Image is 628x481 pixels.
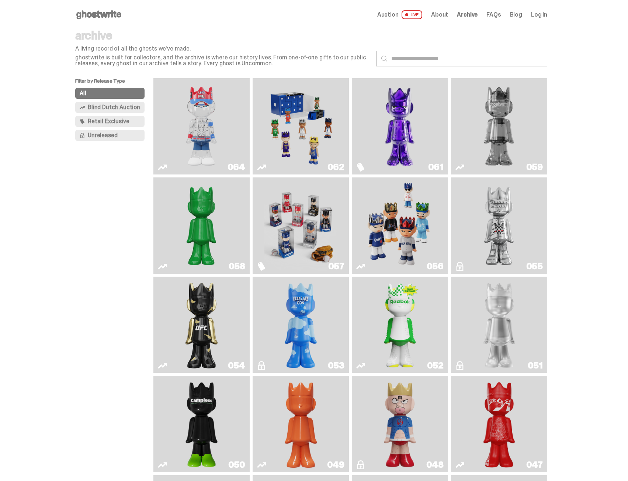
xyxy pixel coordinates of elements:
[75,78,153,88] p: Filter by Release Type
[88,104,140,110] span: Blind Dutch Auction
[463,180,535,271] img: I Was There SummerSlam
[75,30,370,41] p: archive
[281,280,320,370] img: ghooooost
[75,46,370,52] p: A living record of all the ghosts we've made.
[364,180,436,271] img: Game Face (2025)
[80,90,86,96] span: All
[455,379,543,469] a: Skip
[257,280,344,370] a: ghooooost
[75,55,370,66] p: ghostwrite is built for collectors, and the archive is where our history lives. From one-of-one g...
[75,88,145,99] button: All
[165,180,237,271] img: Schrödinger's ghost: Sunday Green
[75,116,145,127] button: Retail Exclusive
[356,379,444,469] a: Kinnikuman
[356,280,444,370] a: Court Victory
[526,460,543,469] div: 047
[257,81,344,172] a: Game Face (2025)
[158,379,245,469] a: Campless
[327,460,344,469] div: 049
[75,102,145,113] button: Blind Dutch Auction
[88,132,117,138] span: Unreleased
[431,12,448,18] a: About
[486,12,501,18] a: FAQs
[526,163,543,172] div: 059
[165,81,237,172] img: You Can't See Me
[257,180,344,271] a: Game Face (2025)
[228,163,245,172] div: 064
[356,81,444,172] a: Fantasy
[510,12,522,18] a: Blog
[228,460,245,469] div: 050
[463,81,535,172] img: Two
[427,361,444,370] div: 052
[364,81,436,172] img: Fantasy
[528,361,543,370] div: 051
[526,262,543,271] div: 055
[381,280,420,370] img: Court Victory
[457,12,478,18] a: Archive
[158,81,245,172] a: You Can't See Me
[427,262,444,271] div: 056
[426,460,444,469] div: 048
[257,379,344,469] a: Schrödinger's ghost: Orange Vibe
[377,12,399,18] span: Auction
[328,262,344,271] div: 057
[327,163,344,172] div: 062
[428,163,444,172] div: 061
[381,379,420,469] img: Kinnikuman
[402,10,423,19] span: LIVE
[88,118,129,124] span: Retail Exclusive
[182,379,221,469] img: Campless
[264,81,337,172] img: Game Face (2025)
[75,130,145,141] button: Unreleased
[328,361,344,370] div: 053
[182,280,221,370] img: Ruby
[377,10,422,19] a: Auction LIVE
[281,379,320,469] img: Schrödinger's ghost: Orange Vibe
[455,180,543,271] a: I Was There SummerSlam
[455,81,543,172] a: Two
[356,180,444,271] a: Game Face (2025)
[455,280,543,370] a: LLLoyalty
[229,262,245,271] div: 058
[480,280,519,370] img: LLLoyalty
[531,12,547,18] a: Log in
[158,280,245,370] a: Ruby
[158,180,245,271] a: Schrödinger's ghost: Sunday Green
[480,379,519,469] img: Skip
[264,180,337,271] img: Game Face (2025)
[228,361,245,370] div: 054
